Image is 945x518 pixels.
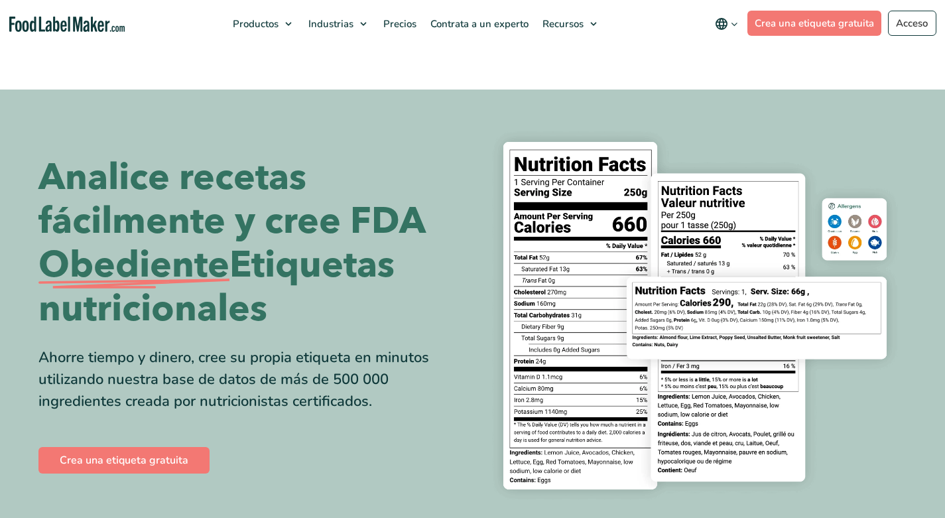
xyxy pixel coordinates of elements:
[896,17,928,30] font: Acceso
[755,17,874,30] font: Crea una etiqueta gratuita
[38,240,229,290] font: Obediente
[38,348,429,411] font: Ahorre tiempo y dinero, cree su propia etiqueta en minutos utilizando nuestra base de datos de má...
[383,17,416,31] font: Precios
[542,17,584,31] font: Recursos
[233,17,279,31] font: Productos
[38,153,426,246] font: Analice recetas fácilmente y cree FDA
[38,447,210,474] a: Crea una etiqueta gratuita
[308,17,353,31] font: Industrias
[888,11,936,36] a: Acceso
[747,11,882,36] a: Crea una etiqueta gratuita
[430,17,529,31] font: Contrata a un experto
[60,453,188,468] font: Crea una etiqueta gratuita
